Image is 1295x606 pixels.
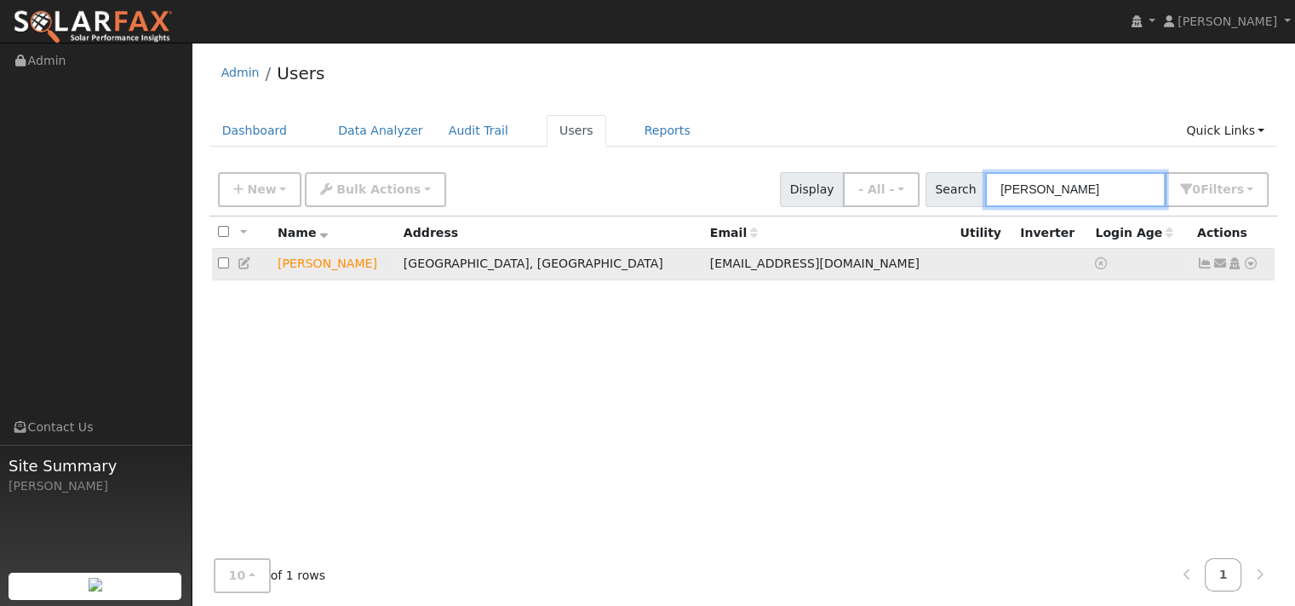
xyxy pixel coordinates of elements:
td: Lead [272,249,398,280]
a: Not connected [1197,257,1212,270]
span: Name [278,226,328,240]
div: Inverter [1020,224,1083,242]
a: Quick Links [1173,115,1277,147]
a: Users [547,115,606,147]
span: Email [710,226,758,240]
a: Reports [632,115,703,147]
a: No login access [1095,257,1110,270]
div: Address [404,224,698,242]
a: 1 [1205,558,1242,592]
span: Days since last login [1095,226,1173,240]
img: SolarFax [13,9,173,45]
div: Utility [960,224,1008,242]
span: Site Summary [9,454,182,477]
button: New [218,172,302,207]
button: - All - [843,172,920,207]
button: 10 [214,558,271,593]
a: Data Analyzer [325,115,436,147]
td: [GEOGRAPHIC_DATA], [GEOGRAPHIC_DATA] [398,249,704,280]
span: [EMAIL_ADDRESS][DOMAIN_NAME] [710,257,920,270]
a: Edit User [238,257,253,270]
span: [PERSON_NAME] [1178,14,1277,28]
span: New [247,182,276,196]
span: Bulk Actions [336,182,421,196]
a: Login As [1227,257,1242,270]
input: Search [985,172,1166,207]
span: s [1236,182,1243,196]
button: Bulk Actions [305,172,445,207]
span: Search [925,172,986,207]
span: Filter [1200,182,1244,196]
a: Other actions [1243,255,1258,273]
a: Admin [221,66,260,79]
a: Users [277,63,324,84]
a: geebus77@gmail.com [1212,255,1228,273]
img: retrieve [89,578,102,592]
div: [PERSON_NAME] [9,477,182,495]
span: 10 [229,568,246,582]
span: of 1 rows [214,558,326,593]
div: Actions [1197,224,1269,242]
span: Display [780,172,844,207]
a: Audit Trail [436,115,521,147]
a: Dashboard [209,115,301,147]
button: 0Filters [1165,172,1269,207]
